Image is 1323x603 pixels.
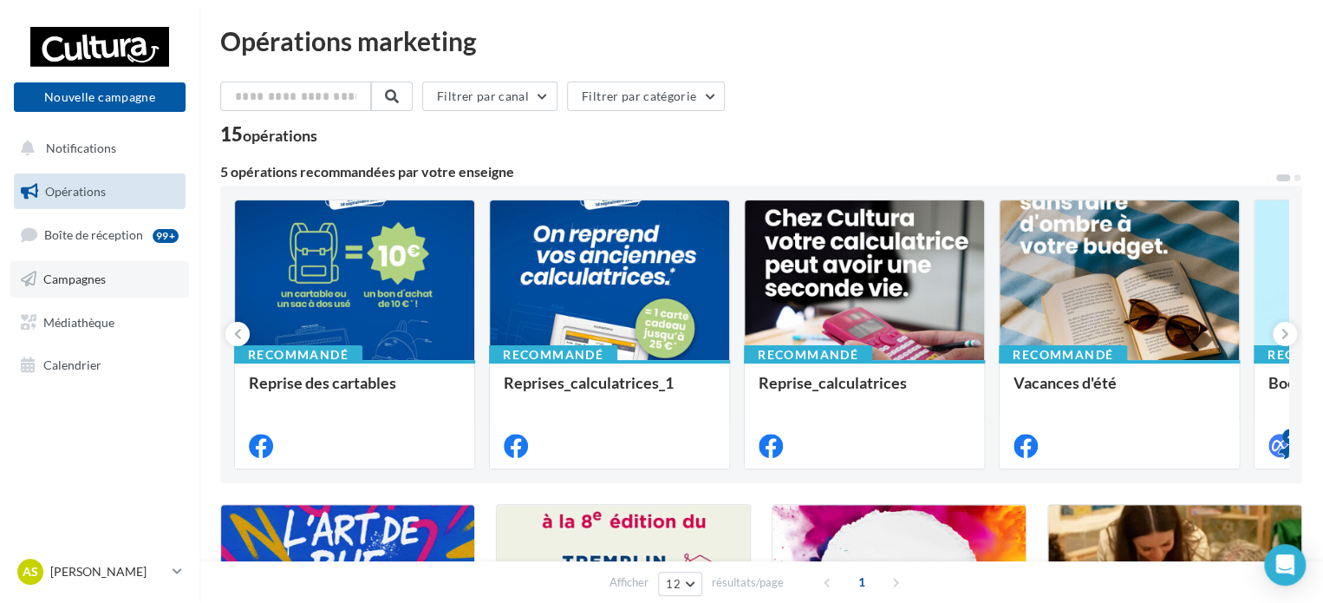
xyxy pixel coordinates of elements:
[10,216,189,253] a: Boîte de réception99+
[10,130,182,167] button: Notifications
[50,563,166,580] p: [PERSON_NAME]
[153,229,179,243] div: 99+
[43,357,101,372] span: Calendrier
[43,272,106,286] span: Campagnes
[14,555,186,588] a: As [PERSON_NAME]
[234,345,362,364] div: Recommandé
[220,125,317,144] div: 15
[567,82,725,111] button: Filtrer par catégorie
[744,345,872,364] div: Recommandé
[1282,429,1298,444] div: 4
[666,577,681,591] span: 12
[45,184,106,199] span: Opérations
[43,314,114,329] span: Médiathèque
[999,345,1127,364] div: Recommandé
[249,374,460,409] div: Reprise des cartables
[848,568,876,596] span: 1
[10,347,189,383] a: Calendrier
[46,141,116,155] span: Notifications
[1013,374,1225,409] div: Vacances d'été
[14,82,186,112] button: Nouvelle campagne
[1264,544,1306,586] div: Open Intercom Messenger
[658,572,702,596] button: 12
[489,345,617,364] div: Recommandé
[609,574,648,591] span: Afficher
[10,174,189,210] a: Opérations
[422,82,557,111] button: Filtrer par canal
[23,563,38,580] span: As
[220,165,1274,179] div: 5 opérations recommandées par votre enseigne
[220,28,1302,54] div: Opérations marketing
[712,574,784,591] span: résultats/page
[759,374,970,409] div: Reprise_calculatrices
[10,305,189,341] a: Médiathèque
[504,374,715,409] div: Reprises_calculatrices_1
[243,128,317,143] div: opérations
[10,261,189,298] a: Campagnes
[44,227,143,242] span: Boîte de réception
